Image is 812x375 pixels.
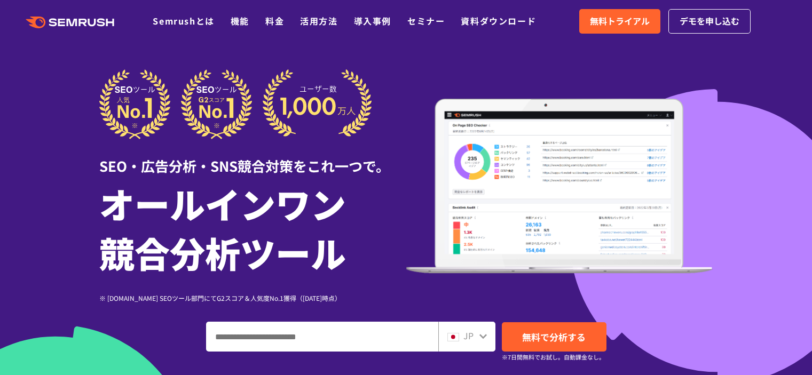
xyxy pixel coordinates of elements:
small: ※7日間無料でお試し。自動課金なし。 [502,352,605,362]
a: セミナー [407,14,445,27]
div: SEO・広告分析・SNS競合対策をこれ一つで。 [99,139,406,176]
input: ドメイン、キーワードまたはURLを入力してください [207,322,438,351]
a: デモを申し込む [668,9,751,34]
span: デモを申し込む [680,14,739,28]
h1: オールインワン 競合分析ツール [99,179,406,277]
a: 機能 [231,14,249,27]
div: ※ [DOMAIN_NAME] SEOツール部門にてG2スコア＆人気度No.1獲得（[DATE]時点） [99,293,406,303]
a: 導入事例 [354,14,391,27]
a: 活用方法 [300,14,337,27]
span: 無料で分析する [522,330,586,344]
a: 資料ダウンロード [461,14,536,27]
a: 無料で分析する [502,322,606,352]
a: 料金 [265,14,284,27]
a: 無料トライアル [579,9,660,34]
span: JP [463,329,474,342]
span: 無料トライアル [590,14,650,28]
a: Semrushとは [153,14,214,27]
